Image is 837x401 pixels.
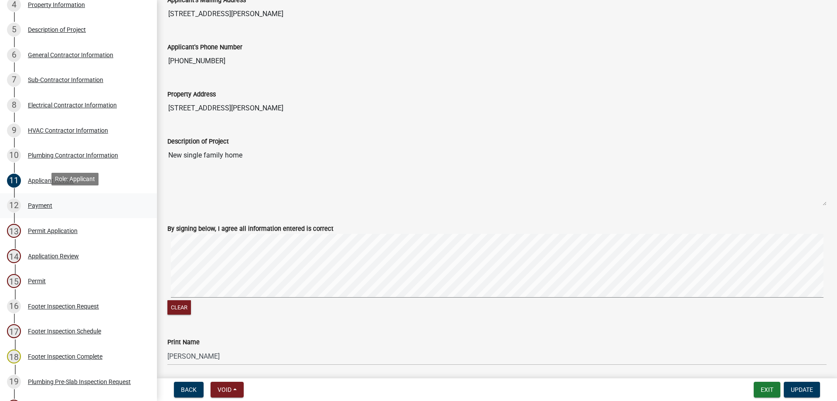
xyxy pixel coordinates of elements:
[28,77,103,83] div: Sub-Contractor Information
[7,148,21,162] div: 10
[7,324,21,338] div: 17
[7,23,21,37] div: 5
[28,127,108,134] div: HVAC Contractor Information
[28,202,52,209] div: Payment
[167,300,191,315] button: Clear
[28,328,101,334] div: Footer Inspection Schedule
[7,199,21,212] div: 12
[7,48,21,62] div: 6
[211,382,244,398] button: Void
[174,382,204,398] button: Back
[7,350,21,363] div: 18
[791,386,813,393] span: Update
[181,386,197,393] span: Back
[167,147,827,206] textarea: New single family home
[167,226,333,232] label: By signing below, I agree all information entered is correct
[28,228,78,234] div: Permit Application
[7,375,21,389] div: 19
[7,299,21,313] div: 16
[167,92,216,98] label: Property Address
[7,274,21,288] div: 15
[28,253,79,259] div: Application Review
[7,174,21,188] div: 11
[28,178,74,184] div: Applicant Review
[218,386,231,393] span: Void
[7,73,21,87] div: 7
[28,152,118,158] div: Plumbing Contractor Information
[7,98,21,112] div: 8
[7,123,21,137] div: 9
[784,382,820,398] button: Update
[28,52,113,58] div: General Contractor Information
[167,339,200,346] label: Print Name
[28,102,117,108] div: Electrical Contractor Information
[167,45,242,51] label: Applicant's Phone Number
[7,224,21,238] div: 13
[7,249,21,263] div: 14
[28,303,99,309] div: Footer Inspection Request
[28,278,46,284] div: Permit
[28,2,85,8] div: Property Information
[167,139,229,145] label: Description of Project
[51,173,99,185] div: Role: Applicant
[754,382,780,398] button: Exit
[28,27,86,33] div: Description of Project
[28,353,102,360] div: Footer Inspection Complete
[28,379,131,385] div: Plumbing Pre-Slab Inspection Request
